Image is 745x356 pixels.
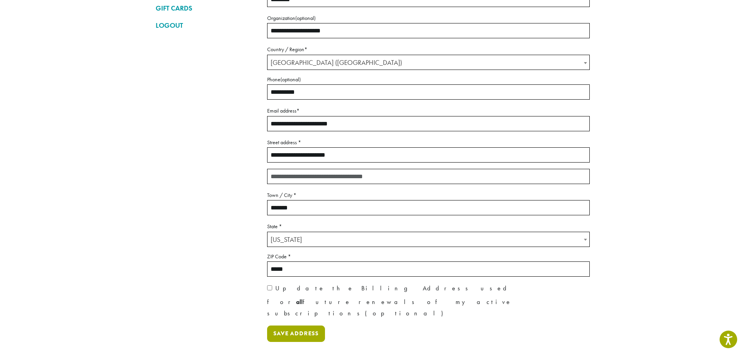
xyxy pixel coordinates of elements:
[267,222,590,231] label: State
[267,55,589,70] span: United States (US)
[267,190,590,200] label: Town / City
[267,13,590,23] label: Organization
[267,45,590,54] label: Country / Region
[156,2,255,15] a: GIFT CARDS
[267,138,590,147] label: Street address
[295,14,316,21] span: (optional)
[156,19,255,32] a: LOGOUT
[267,285,272,290] input: Update the Billing Address used forallfuture renewals of my active subscriptions(optional)
[267,232,590,247] span: State
[267,75,590,84] label: Phone
[280,76,301,83] span: (optional)
[296,298,303,306] strong: all
[267,326,325,342] button: Save address
[365,309,448,317] span: (optional)
[267,106,590,116] label: Email address
[267,55,590,70] span: Country / Region
[267,232,589,247] span: Washington
[267,283,590,319] label: Update the Billing Address used for future renewals of my active subscriptions
[267,252,590,261] label: ZIP Code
